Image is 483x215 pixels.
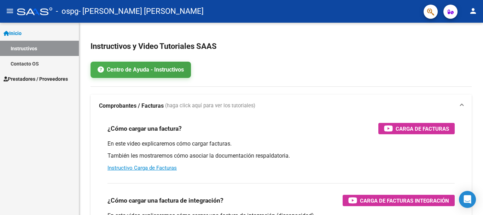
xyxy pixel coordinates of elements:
button: Carga de Facturas Integración [343,195,455,206]
span: Carga de Facturas [396,124,449,133]
mat-icon: menu [6,7,14,15]
span: Prestadores / Proveedores [4,75,68,83]
strong: Comprobantes / Facturas [99,102,164,110]
a: Instructivo Carga de Facturas [107,165,177,171]
h3: ¿Cómo cargar una factura? [107,124,182,134]
mat-icon: person [469,7,477,15]
div: Open Intercom Messenger [459,191,476,208]
span: Inicio [4,29,22,37]
button: Carga de Facturas [378,123,455,134]
span: Carga de Facturas Integración [360,196,449,205]
p: También les mostraremos cómo asociar la documentación respaldatoria. [107,152,455,160]
h3: ¿Cómo cargar una factura de integración? [107,196,223,205]
h2: Instructivos y Video Tutoriales SAAS [91,40,472,53]
a: Centro de Ayuda - Instructivos [91,62,191,78]
span: - ospg [56,4,78,19]
mat-expansion-panel-header: Comprobantes / Facturas (haga click aquí para ver los tutoriales) [91,95,472,117]
p: En este video explicaremos cómo cargar facturas. [107,140,455,148]
span: (haga click aquí para ver los tutoriales) [165,102,255,110]
span: - [PERSON_NAME] [PERSON_NAME] [78,4,204,19]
